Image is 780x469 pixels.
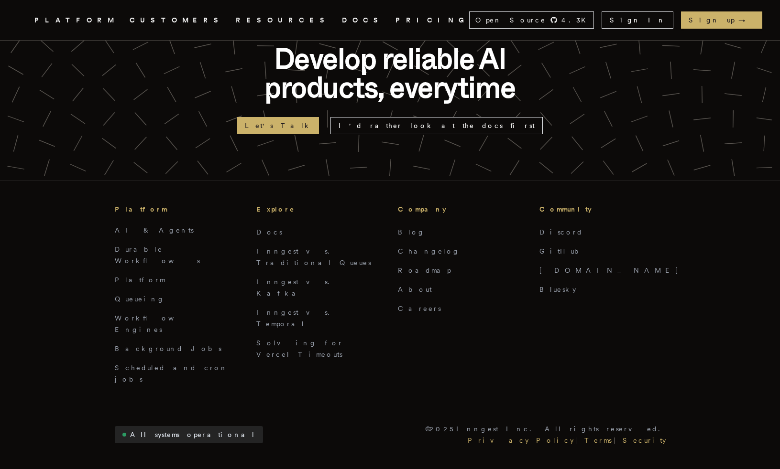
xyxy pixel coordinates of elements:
a: Bluesky [539,286,576,293]
a: All systems operational [115,426,263,443]
a: Changelog [398,247,460,255]
a: PRICING [395,14,469,26]
a: Inngest vs. Traditional Queues [256,247,371,266]
a: Docs [256,228,282,236]
a: Privacy Policy [466,435,575,446]
a: DOCS [342,14,384,26]
button: RESOURCES [236,14,330,26]
h3: Company [398,203,524,215]
a: Scheduled and cron jobs [115,364,228,383]
a: [DOMAIN_NAME] [539,266,679,274]
a: Discord [539,228,583,236]
a: Solving for Vercel Timeouts [256,339,343,358]
a: Inngest vs. Temporal [256,309,335,328]
a: Roadmap [398,266,451,274]
a: Terms [582,435,614,446]
a: Sign In [602,11,673,29]
a: AI & Agents [115,226,194,234]
a: Blog [398,228,425,236]
a: Queueing [115,295,165,303]
a: About [398,286,432,293]
p: Develop reliable AI products, everytime [237,44,543,102]
h3: Platform [115,203,241,215]
a: Careers [398,305,441,312]
button: PLATFORM [34,14,118,26]
p: © 2025 Inngest Inc. All rights reserved. [425,423,666,435]
a: Inngest vs. Kafka [256,278,335,297]
a: Durable Workflows [115,245,200,265]
a: GitHub [539,247,585,255]
span: Open Source [475,15,546,25]
a: I'd rather look at the docs first [330,117,543,134]
a: Background Jobs [115,345,221,352]
h3: Explore [256,203,383,215]
span: 4.3 K [561,15,592,25]
a: Security [621,435,666,446]
a: Sign up [681,11,762,29]
h3: Community [539,203,666,215]
a: Let's Talk [237,117,319,134]
a: CUSTOMERS [130,14,224,26]
div: | [614,435,621,446]
a: Platform [115,276,165,284]
span: → [738,15,755,25]
div: | [575,435,582,446]
a: Workflow Engines [115,314,197,333]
